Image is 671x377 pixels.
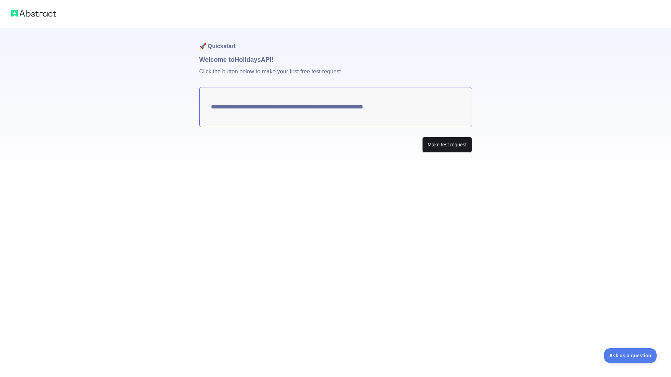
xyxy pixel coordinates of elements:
[422,137,472,153] button: Make test request
[199,28,472,55] h1: 🚀 Quickstart
[11,8,56,18] img: Abstract logo
[199,55,472,65] h1: Welcome to Holidays API!
[199,65,472,87] p: Click the button below to make your first free test request.
[604,348,657,363] iframe: Toggle Customer Support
